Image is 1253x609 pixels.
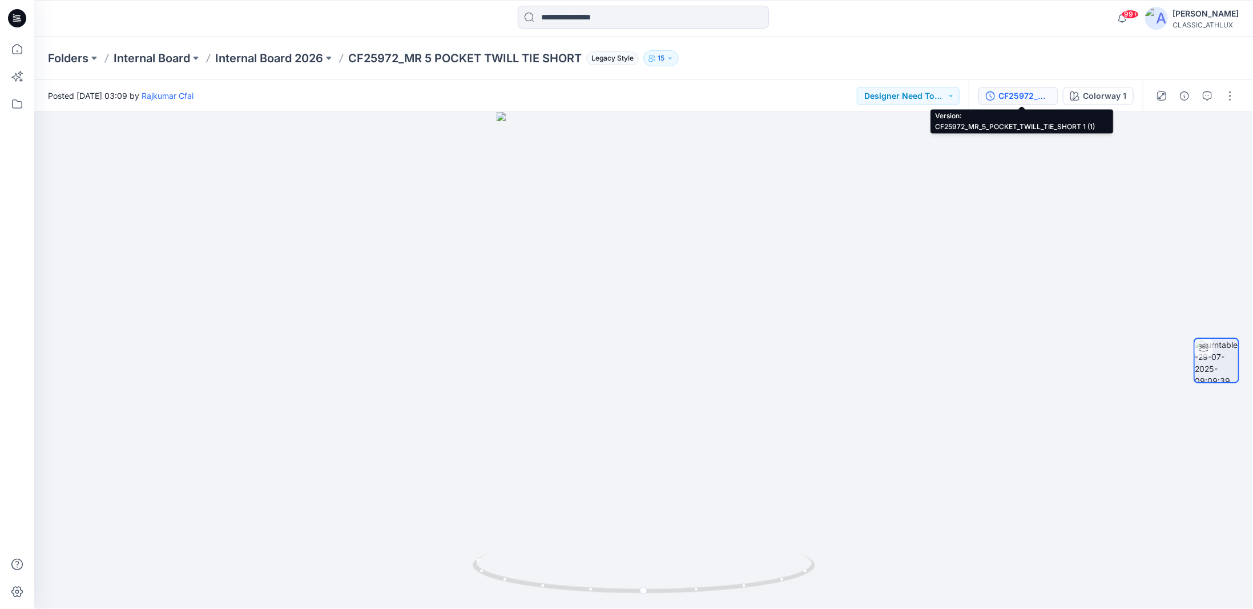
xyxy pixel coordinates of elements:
[1173,21,1239,29] div: CLASSIC_ATHLUX
[1173,7,1239,21] div: [PERSON_NAME]
[215,50,323,66] a: Internal Board 2026
[1083,90,1126,102] div: Colorway 1
[586,51,639,65] span: Legacy Style
[1145,7,1168,30] img: avatar
[142,91,194,101] a: Rajkumar Cfai
[582,50,639,66] button: Legacy Style
[1122,10,1139,19] span: 99+
[48,90,194,102] span: Posted [DATE] 03:09 by
[643,50,679,66] button: 15
[998,90,1051,102] div: CF25972_MR_5_POCKET_TWILL_TIE_SHORT 1 (1)
[114,50,190,66] a: Internal Board
[1063,87,1134,105] button: Colorway 1
[348,50,582,66] p: CF25972_MR 5 POCKET TWILL TIE SHORT
[978,87,1058,105] button: CF25972_MR_5_POCKET_TWILL_TIE_SHORT 1 (1)
[48,50,88,66] a: Folders
[1175,87,1194,105] button: Details
[658,52,664,65] p: 15
[1195,339,1238,382] img: turntable-29-07-2025-09:09:39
